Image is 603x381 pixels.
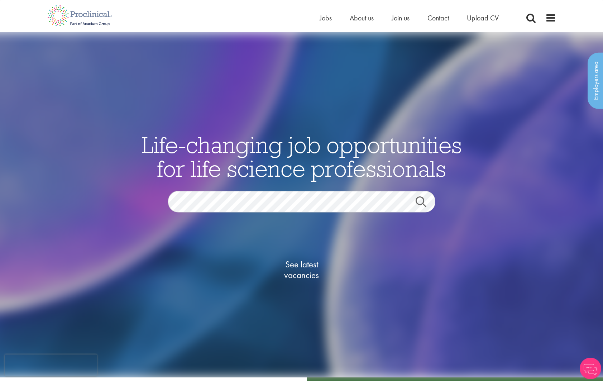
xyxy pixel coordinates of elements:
a: About us [350,13,374,23]
span: Life-changing job opportunities for life science professionals [142,130,462,182]
a: Join us [392,13,410,23]
img: Chatbot [580,358,601,379]
a: Job search submit button [410,196,441,210]
a: See latestvacancies [266,230,338,309]
span: See latest vacancies [266,259,338,280]
a: Contact [427,13,449,23]
a: Jobs [320,13,332,23]
iframe: reCAPTCHA [5,354,97,376]
a: Upload CV [467,13,499,23]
